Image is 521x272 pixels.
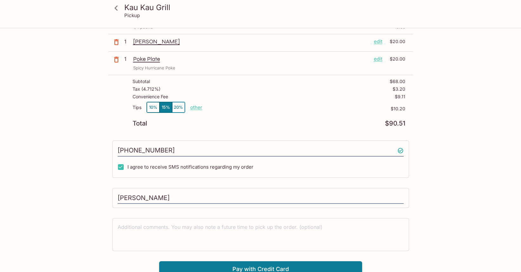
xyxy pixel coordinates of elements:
p: Total [133,120,147,126]
p: $20.00 [386,38,405,45]
p: $10.20 [202,106,405,111]
p: edit [374,38,382,45]
p: Subtotal [133,79,150,84]
p: $90.51 [385,120,405,126]
button: other [190,104,202,110]
p: Poke Plate [133,55,369,62]
p: Tips [133,105,141,110]
p: 1 [124,55,131,62]
h3: Kau Kau Grill [124,3,408,12]
p: Pickup [124,12,140,18]
p: edit [374,55,382,62]
p: Convenience Fee [133,94,168,99]
p: $20.00 [386,55,405,62]
p: [PERSON_NAME] [133,38,369,45]
button: 15% [160,102,172,113]
button: 20% [172,102,185,113]
span: I agree to receive SMS notifications regarding my order [127,164,253,170]
p: Tax ( 4.712% ) [133,87,160,92]
input: Enter phone number [118,145,404,157]
input: Enter first and last name [118,192,404,204]
p: Spicy Hurricane Poke [133,65,175,71]
p: $3.20 [393,87,405,92]
p: $9.11 [395,94,405,99]
p: $68.00 [390,79,405,84]
button: 10% [147,102,160,113]
p: 1 [124,38,131,45]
